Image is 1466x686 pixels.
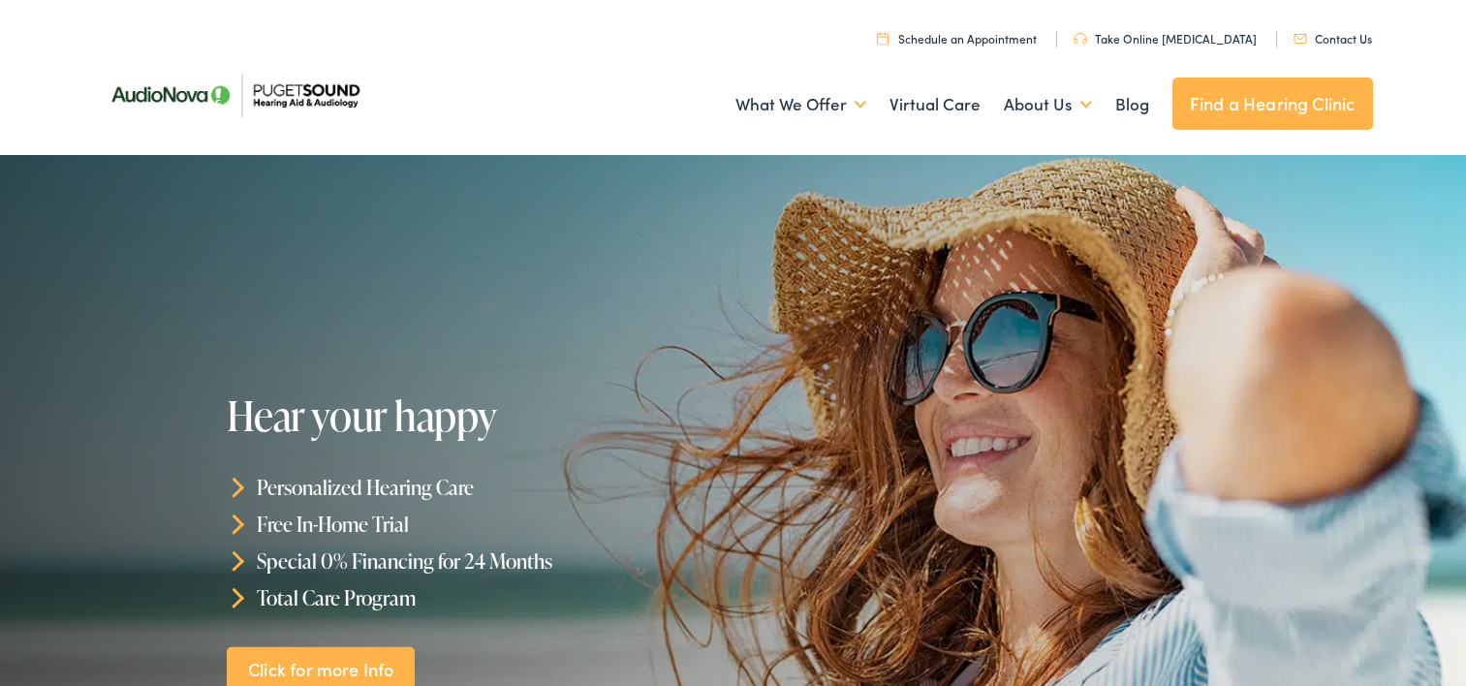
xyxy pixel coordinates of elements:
img: utility icon [877,32,889,45]
a: About Us [1004,69,1092,140]
a: What We Offer [735,69,866,140]
a: Contact Us [1294,30,1372,47]
h1: Hear your happy [227,393,739,438]
li: Total Care Program [227,578,739,615]
a: Virtual Care [889,69,981,140]
img: utility icon [1294,34,1307,44]
a: Schedule an Appointment [877,30,1037,47]
a: Blog [1115,69,1149,140]
li: Free In-Home Trial [227,506,739,543]
a: Take Online [MEDICAL_DATA] [1074,30,1257,47]
li: Personalized Hearing Care [227,469,739,506]
a: Find a Hearing Clinic [1172,78,1373,130]
img: utility icon [1074,33,1087,45]
li: Special 0% Financing for 24 Months [227,543,739,579]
